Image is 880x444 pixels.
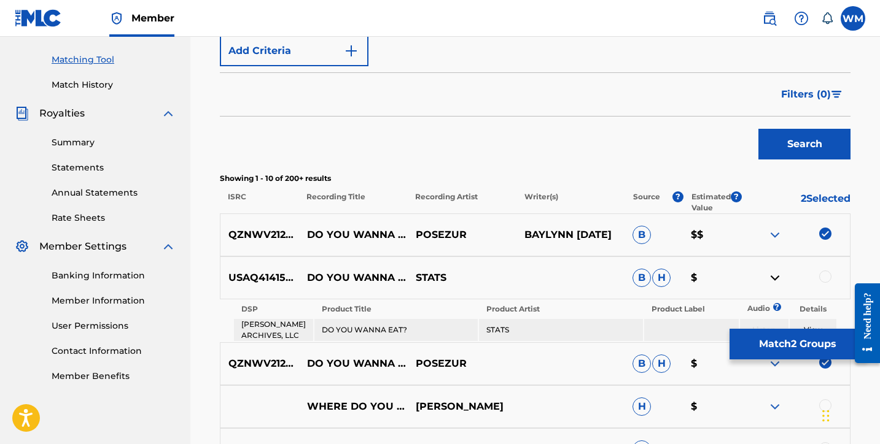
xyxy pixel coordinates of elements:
[683,270,741,285] p: $
[52,370,176,383] a: Member Benefits
[774,79,851,110] button: Filters (0)
[633,354,651,373] span: B
[781,87,831,102] span: Filters ( 0 )
[299,356,408,371] p: DO YOU WANNA EAT?
[516,228,625,242] p: BAYLYNN [DATE]
[161,239,176,254] img: expand
[804,325,822,334] a: View
[479,300,643,318] th: Product Artist
[220,270,299,285] p: USAQ41415375
[39,106,85,121] span: Royalties
[652,354,671,373] span: H
[15,239,29,254] img: Member Settings
[740,303,755,314] p: Audio
[794,11,809,26] img: help
[762,11,777,26] img: search
[220,36,368,66] button: Add Criteria
[822,397,830,434] div: Drag
[220,173,851,184] p: Showing 1 - 10 of 200+ results
[299,270,408,285] p: DO YOU WANNA EAT?
[52,294,176,307] a: Member Information
[52,78,176,91] a: Match History
[768,399,782,414] img: expand
[846,271,880,376] iframe: Resource Center
[841,6,865,31] div: User Menu
[314,300,478,318] th: Product Title
[758,129,851,159] button: Search
[730,329,865,359] button: Match2 Groups
[633,269,651,287] span: B
[52,53,176,66] a: Matching Tool
[821,12,833,25] div: Notifications
[790,300,837,318] th: Details
[516,191,625,213] p: Writer(s)
[633,397,651,416] span: H
[408,356,516,371] p: POSEZUR
[479,319,643,341] td: STATS
[52,269,176,282] a: Banking Information
[109,11,124,26] img: Top Rightsholder
[819,228,831,240] img: deselect
[768,356,782,371] img: expand
[161,106,176,121] img: expand
[299,399,408,414] p: WHERE DO YOU WANNA EAT?
[789,6,814,31] div: Help
[314,319,478,341] td: DO YOU WANNA EAT?
[52,212,176,224] a: Rate Sheets
[731,191,742,202] span: ?
[768,228,782,242] img: expand
[39,239,127,254] span: Member Settings
[234,300,313,318] th: DSP
[652,269,671,287] span: H
[683,399,741,414] p: $
[220,191,298,213] p: ISRC
[740,324,788,335] p: Listen
[52,161,176,174] a: Statements
[742,191,851,213] p: 2 Selected
[299,228,408,242] p: DO YOU WANNA EAT?
[683,356,741,371] p: $
[298,191,407,213] p: Recording Title
[52,320,176,332] a: User Permissions
[408,399,516,414] p: [PERSON_NAME]
[408,228,516,242] p: POSEZUR
[52,136,176,149] a: Summary
[757,6,782,31] a: Public Search
[234,319,313,341] td: [PERSON_NAME] ARCHIVES, LLC
[220,228,299,242] p: QZNWV2126981
[52,186,176,199] a: Annual Statements
[408,270,516,285] p: STATS
[407,191,516,213] p: Recording Artist
[683,228,741,242] p: $$
[819,356,831,369] img: deselect
[52,345,176,358] a: Contact Information
[831,91,842,98] img: filter
[633,191,660,213] p: Source
[131,11,174,25] span: Member
[344,44,359,58] img: 9d2ae6d4665cec9f34b9.svg
[633,226,651,244] span: B
[644,300,738,318] th: Product Label
[15,9,62,27] img: MLC Logo
[819,385,880,444] iframe: Chat Widget
[672,191,683,202] span: ?
[220,356,299,371] p: QZNWV2126981
[691,191,731,213] p: Estimated Value
[15,106,29,121] img: Royalties
[768,270,782,285] img: contract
